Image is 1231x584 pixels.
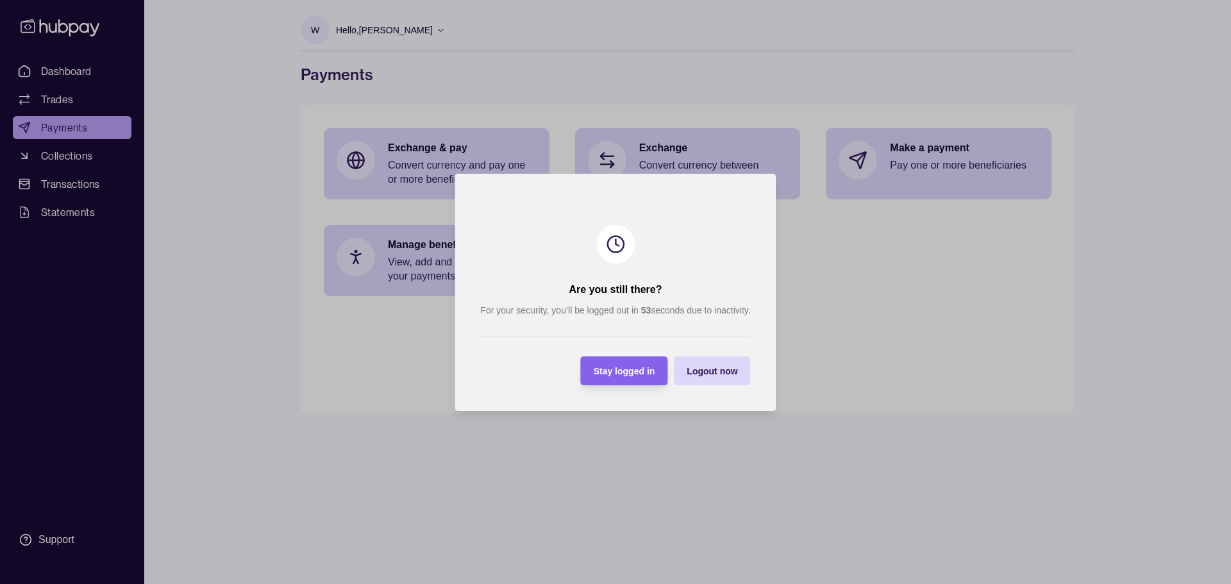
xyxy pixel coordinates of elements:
p: For your security, you’ll be logged out in seconds due to inactivity. [480,303,750,317]
strong: 53 [641,305,651,315]
span: Logout now [687,366,737,376]
button: Stay logged in [581,356,668,385]
span: Stay logged in [594,366,655,376]
h2: Are you still there? [569,283,662,297]
button: Logout now [674,356,750,385]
